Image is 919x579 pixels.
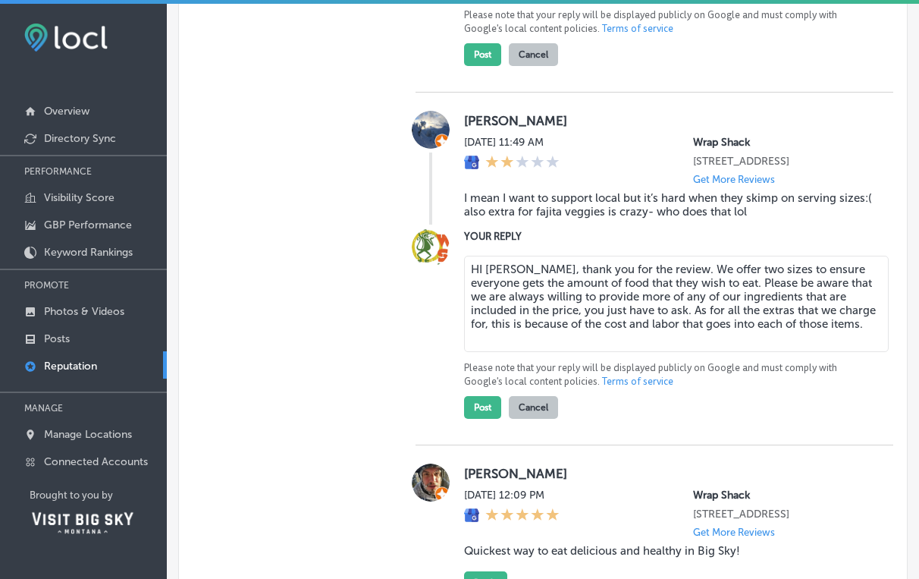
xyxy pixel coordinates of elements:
button: Post [464,43,501,66]
p: Connected Accounts [44,455,148,468]
p: GBP Performance [44,219,132,231]
div: 2 Stars [485,155,560,171]
p: Wrap Shack [693,489,875,502]
p: Overview [44,105,89,118]
img: Image [412,228,450,266]
img: fda3e92497d09a02dc62c9cd864e3231.png [24,24,108,52]
label: [PERSON_NAME] [464,466,875,481]
a: Terms of service [602,22,673,36]
p: Directory Sync [44,132,116,145]
a: Terms of service [602,375,673,389]
img: Visit Big Sky Montana [30,510,136,535]
p: Please note that your reply will be displayed publicly on Google and must comply with Google's lo... [464,8,875,36]
label: [PERSON_NAME] [464,113,875,128]
p: Please note that your reply will be displayed publicly on Google and must comply with Google's lo... [464,361,875,389]
textarea: HI [PERSON_NAME], thank you for the review. We offer two sizes to ensure everyone gets the amount... [464,256,889,352]
p: Posts [44,332,70,345]
p: Manage Locations [44,428,132,441]
p: 77 Aspen Leaf Drive # 1 [693,508,875,521]
button: Post [464,396,501,419]
blockquote: I mean I want to support local but it’s hard when they skimp on serving sizes:( also extra for fa... [464,191,875,219]
p: Visibility Score [44,191,114,204]
p: Get More Reviews [693,174,775,185]
label: [DATE] 11:49 AM [464,136,560,149]
p: Get More Reviews [693,527,775,538]
p: 77 Aspen Leaf Drive # 1 [693,155,875,168]
p: Photos & Videos [44,305,124,318]
p: Brought to you by [30,489,167,501]
label: [DATE] 12:09 PM [464,489,560,502]
label: YOUR REPLY [464,231,875,242]
button: Cancel [509,396,558,419]
p: Keyword Rankings [44,246,133,259]
div: 5 Stars [485,508,560,524]
p: Reputation [44,360,97,373]
button: Cancel [509,43,558,66]
blockquote: Quickest way to eat delicious and healthy in Big Sky! [464,544,875,558]
p: Wrap Shack [693,136,875,149]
